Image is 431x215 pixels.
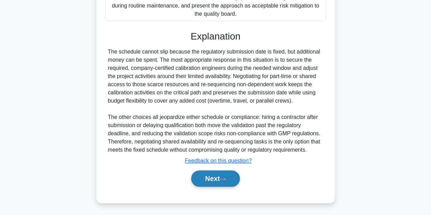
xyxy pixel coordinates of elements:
h3: Explanation [109,31,322,42]
button: Next [191,170,240,187]
a: Feedback on this question? [185,158,252,164]
div: The schedule cannot slip because the regulatory submission date is fixed, but additional money ca... [108,48,323,154]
